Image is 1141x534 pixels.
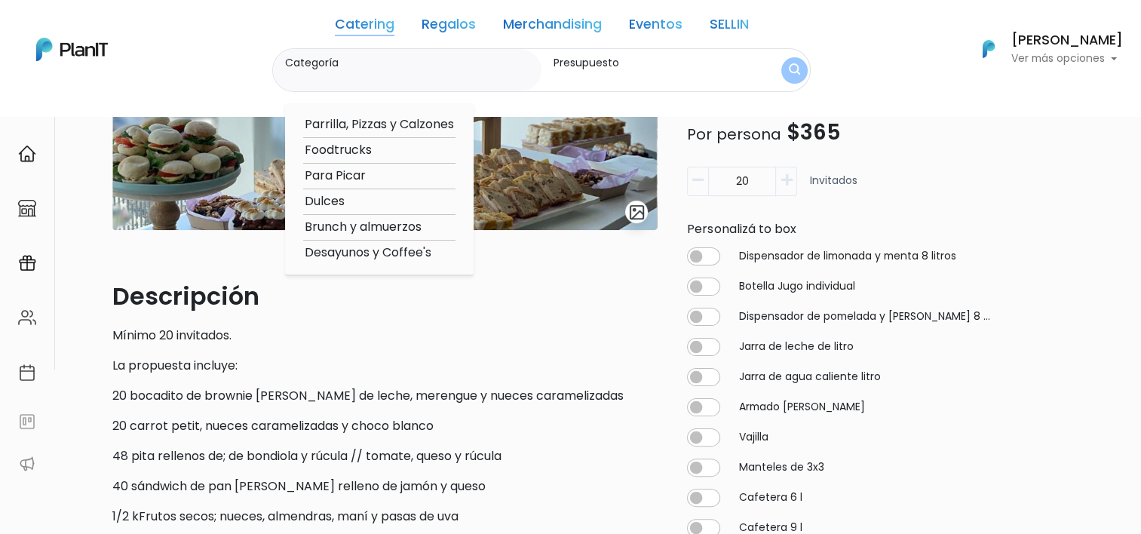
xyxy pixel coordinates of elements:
img: home-e721727adea9d79c4d83392d1f703f7f8bce08238fde08b1acbfd93340b81755.svg [18,145,36,163]
a: Eventos [629,18,682,36]
option: Desayunos y Coffee's [303,244,455,262]
label: Jarra de agua caliente litro [738,369,880,385]
option: Foodtrucks [303,141,455,160]
option: Brunch y almuerzos [303,218,455,237]
p: 1/2 kFrutos secos; nueces, almendras, maní y pasas de uva [112,508,657,526]
img: search_button-432b6d5273f82d61273b3651a40e1bd1b912527efae98b1b7a1b2c0702e16a8d.svg [789,63,800,78]
img: feedback-78b5a0c8f98aac82b08bfc38622c3050aee476f2c9584af64705fc4e61158814.svg [18,413,36,431]
p: 20 carrot petit, nueces caramelizadas y choco blanco [112,417,657,435]
span: Por persona [687,124,781,145]
a: SELLIN [710,18,749,36]
img: partners-52edf745621dab592f3b2c58e3bca9d71375a7ef29c3b500c9f145b62cc070d4.svg [18,455,36,473]
img: marketplace-4ceaa7011d94191e9ded77b95e3339b90024bf715f7c57f8cf31f2d8c509eaba.svg [18,199,36,217]
option: Parrilla, Pizzas y Calzones [303,115,455,134]
label: Cafetera 6 l [738,489,802,505]
div: Personalizá to box [678,220,1000,238]
a: Merchandising [503,18,602,36]
p: Ver más opciones [1011,54,1123,64]
img: PlanIt Logo [972,32,1005,66]
p: Mínimo 20 invitados. [112,327,657,345]
img: gallery-light [628,204,646,221]
img: campaigns-02234683943229c281be62815700db0a1741e53638e28bf9629b52c665b00959.svg [18,254,36,272]
h6: [PERSON_NAME] [1011,34,1123,48]
label: Dispensador de pomelada y [PERSON_NAME] 8 litros [738,308,991,324]
img: people-662611757002400ad9ed0e3c099ab2801c6687ba6c219adb57efc949bc21e19d.svg [18,308,36,327]
option: Dulces [303,192,455,211]
label: Armado [PERSON_NAME] [738,399,864,415]
button: PlanIt Logo [PERSON_NAME] Ver más opciones [963,29,1123,69]
option: Para Picar [303,167,455,186]
p: 40 sándwich de pan [PERSON_NAME] relleno de jamón y queso [112,477,657,496]
img: calendar-87d922413cdce8b2cf7b7f5f62616a5cf9e4887200fb71536465627b3292af00.svg [18,364,36,382]
label: Jarra de leche de litro [738,339,853,354]
label: Dispensador de limonada y menta 8 litros [738,248,955,264]
label: Vajilla [738,429,768,445]
label: Manteles de 3x3 [738,459,824,475]
p: Invitados [809,173,857,202]
p: 20 bocadito de brownie [PERSON_NAME] de leche, merengue y nueces caramelizadas [112,387,657,405]
label: Presupuesto [554,55,750,71]
p: Descripción [112,278,657,315]
img: PlanIt Logo [36,38,108,61]
label: Botella Jugo individual [738,278,854,294]
p: La propuesta incluye: [112,357,657,375]
a: Catering [335,18,394,36]
label: Categoría [285,55,535,71]
span: $365 [786,118,840,147]
a: Regalos [422,18,476,36]
p: 48 pita rellenos de; de bondiola y rúcula // tomate, queso y rúcula [112,447,657,465]
div: ¿Necesitás ayuda? [78,14,217,44]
